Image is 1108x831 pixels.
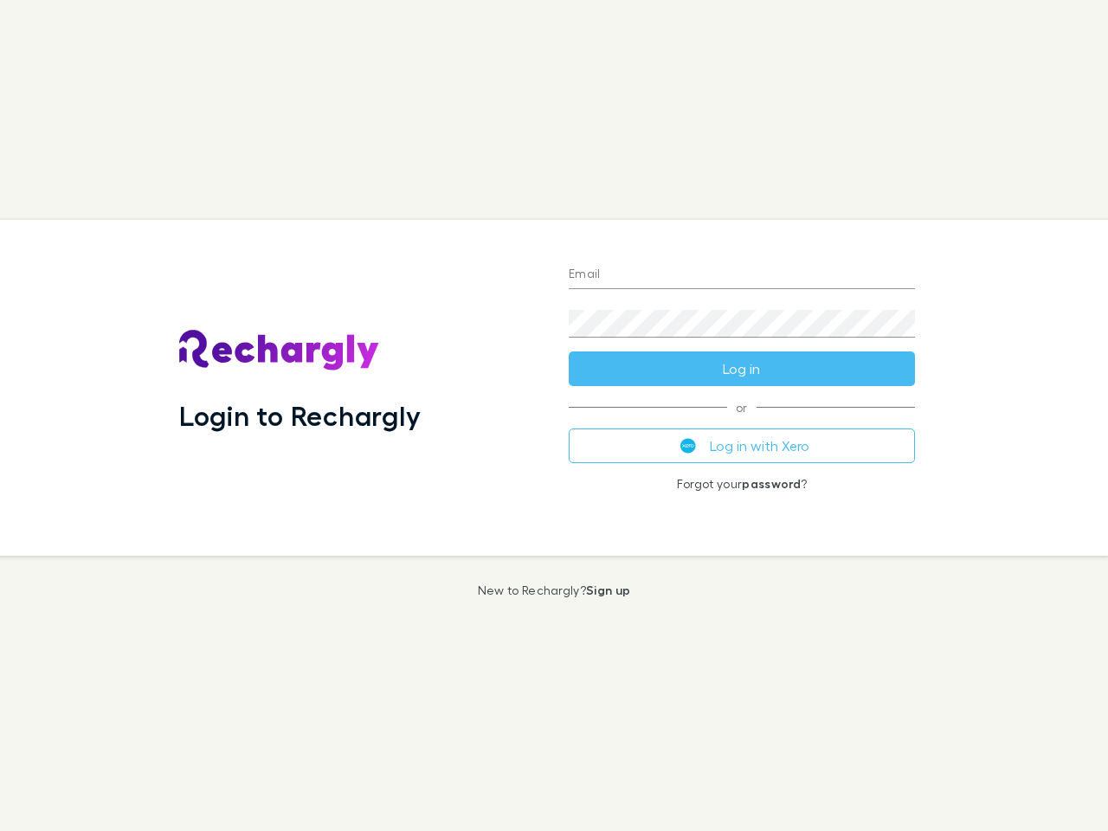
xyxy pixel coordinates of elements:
p: New to Rechargly? [478,583,631,597]
img: Rechargly's Logo [179,330,380,371]
h1: Login to Rechargly [179,399,421,432]
p: Forgot your ? [569,477,915,491]
a: password [742,476,801,491]
a: Sign up [586,583,630,597]
button: Log in [569,351,915,386]
button: Log in with Xero [569,428,915,463]
span: or [569,407,915,408]
img: Xero's logo [680,438,696,454]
